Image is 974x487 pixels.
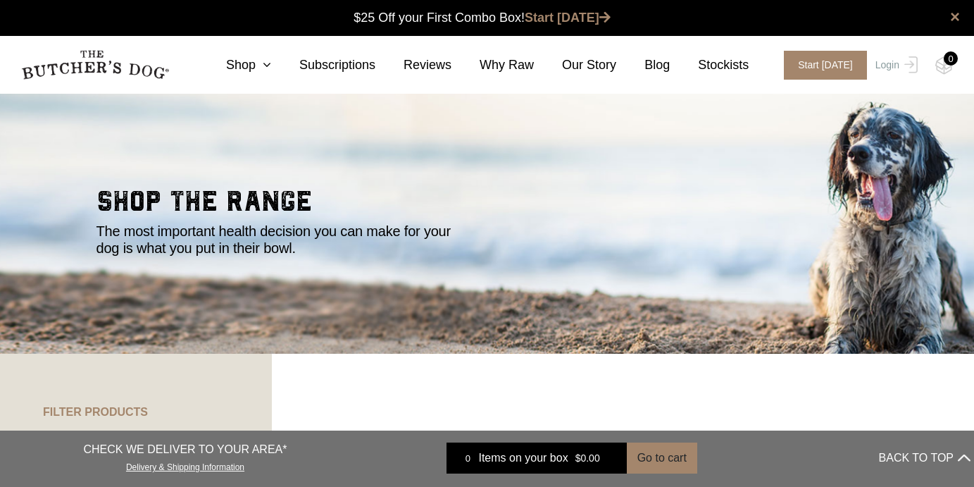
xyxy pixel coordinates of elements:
span: Start [DATE] [784,51,867,80]
p: The most important health decision you can make for your dog is what you put in their bowl. [96,223,470,257]
a: Stockists [670,56,749,75]
p: CHECK WE DELIVER TO YOUR AREA* [84,441,287,458]
a: Start [DATE] [525,11,611,25]
button: Go to cart [627,443,697,474]
a: Shop [198,56,271,75]
a: close [950,8,960,25]
a: Delivery & Shipping Information [126,459,244,472]
a: Subscriptions [271,56,375,75]
span: Items on your box [478,450,568,467]
a: Why Raw [451,56,534,75]
a: 0 Items on your box $0.00 [447,443,626,474]
a: Reviews [375,56,451,75]
a: Our Story [534,56,616,75]
div: 0 [457,451,478,465]
img: TBD_Cart-Empty.png [935,56,953,75]
div: 0 [944,51,958,66]
button: BACK TO TOP [879,441,970,475]
a: Start [DATE] [770,51,872,80]
span: $ [575,452,581,464]
a: Login [872,51,918,80]
bdi: 0.00 [575,452,600,464]
h2: shop the range [96,187,878,223]
a: Blog [616,56,670,75]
